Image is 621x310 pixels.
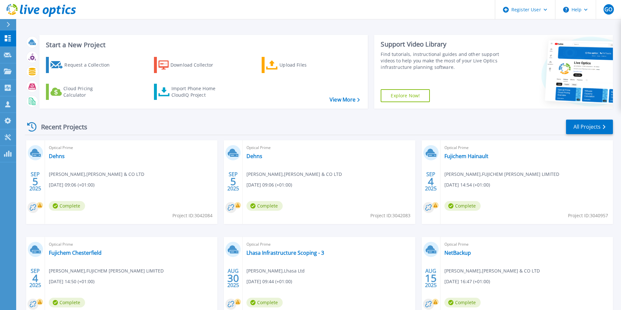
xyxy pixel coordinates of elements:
span: Optical Prime [444,144,609,151]
div: SEP 2025 [29,266,41,290]
span: [PERSON_NAME] , FUJICHEM [PERSON_NAME] LIMITED [49,267,164,274]
span: Complete [49,201,85,211]
span: [DATE] 16:47 (+01:00) [444,278,490,285]
span: [PERSON_NAME] , FUJICHEM [PERSON_NAME] LIMITED [444,171,559,178]
span: 5 [32,179,38,184]
div: Import Phone Home CloudIQ Project [171,85,222,98]
span: Complete [444,201,481,211]
a: Upload Files [262,57,334,73]
div: SEP 2025 [227,170,239,193]
a: Fujichem Chesterfield [49,250,102,256]
span: [DATE] 09:06 (+01:00) [49,181,94,188]
span: [DATE] 09:06 (+01:00) [246,181,292,188]
span: Project ID: 3042084 [172,212,212,219]
span: [DATE] 09:44 (+01:00) [246,278,292,285]
div: Find tutorials, instructional guides and other support videos to help you make the most of your L... [381,51,502,70]
span: Optical Prime [246,144,411,151]
div: Request a Collection [64,59,116,71]
span: Complete [444,298,481,307]
div: AUG 2025 [425,266,437,290]
div: SEP 2025 [425,170,437,193]
span: [PERSON_NAME] , [PERSON_NAME] & CO LTD [246,171,342,178]
span: Optical Prime [246,241,411,248]
div: Support Video Library [381,40,502,48]
h3: Start a New Project [46,41,360,48]
span: GO [605,7,612,12]
span: 15 [425,275,437,281]
a: Dehns [246,153,262,159]
span: Complete [246,201,283,211]
span: 4 [428,179,434,184]
div: Upload Files [279,59,331,71]
a: Explore Now! [381,89,430,102]
div: Cloud Pricing Calculator [63,85,115,98]
span: Project ID: 3040957 [568,212,608,219]
a: Fujichem Hainault [444,153,488,159]
a: Cloud Pricing Calculator [46,84,118,100]
a: Dehns [49,153,65,159]
span: 4 [32,275,38,281]
a: NetBackup [444,250,471,256]
span: 5 [230,179,236,184]
span: Optical Prime [49,241,213,248]
span: [DATE] 14:50 (+01:00) [49,278,94,285]
span: Optical Prime [49,144,213,151]
span: 30 [227,275,239,281]
a: All Projects [566,120,613,134]
span: Optical Prime [444,241,609,248]
span: Project ID: 3042083 [370,212,410,219]
div: AUG 2025 [227,266,239,290]
span: [DATE] 14:54 (+01:00) [444,181,490,188]
span: Complete [246,298,283,307]
a: View More [330,97,360,103]
span: [PERSON_NAME] , [PERSON_NAME] & CO LTD [49,171,144,178]
span: [PERSON_NAME] , Lhasa Ltd [246,267,305,274]
a: Lhasa Infrastructure Scoping - 3 [246,250,324,256]
div: Recent Projects [25,119,96,135]
a: Request a Collection [46,57,118,73]
span: Complete [49,298,85,307]
span: [PERSON_NAME] , [PERSON_NAME] & CO LTD [444,267,540,274]
div: Download Collector [170,59,222,71]
div: SEP 2025 [29,170,41,193]
a: Download Collector [154,57,226,73]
